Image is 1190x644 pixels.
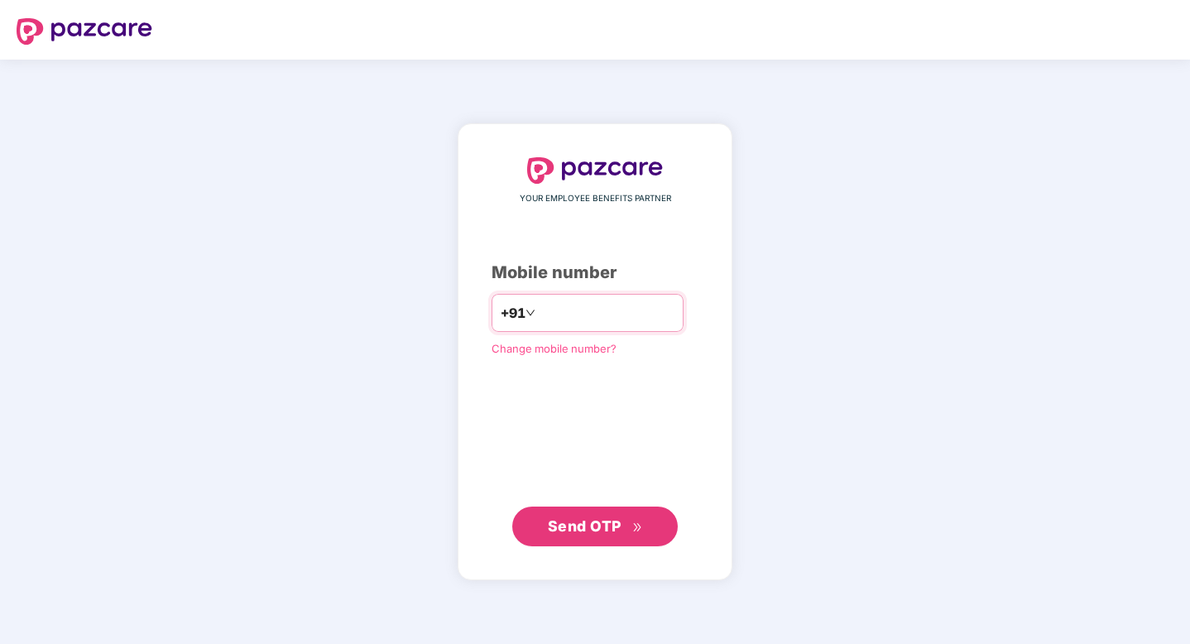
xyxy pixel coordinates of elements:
[632,522,643,533] span: double-right
[548,517,621,535] span: Send OTP
[527,157,663,184] img: logo
[17,18,152,45] img: logo
[512,507,678,546] button: Send OTPdouble-right
[501,303,525,324] span: +91
[520,192,671,205] span: YOUR EMPLOYEE BENEFITS PARTNER
[492,260,698,286] div: Mobile number
[525,308,535,318] span: down
[492,342,617,355] a: Change mobile number?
